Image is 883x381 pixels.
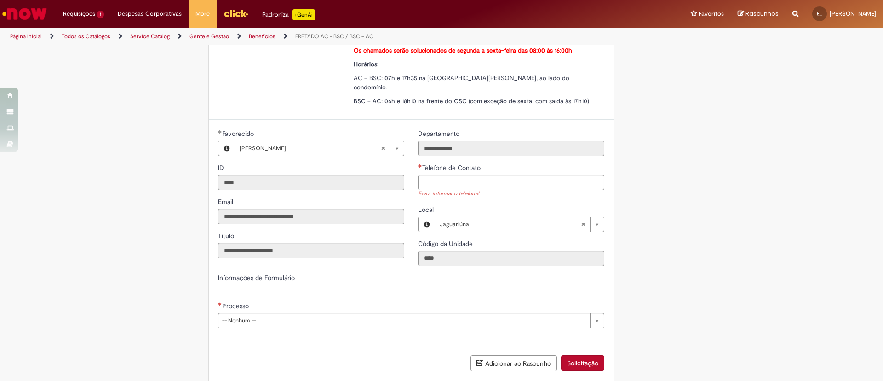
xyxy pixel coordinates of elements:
[418,239,475,248] label: Somente leitura - Código da Unidade
[218,141,235,156] button: Favorecido, Visualizar este registro Emanuella Ribeiro Luz
[435,217,604,232] a: JaguariúnaLimpar campo Local
[699,9,724,18] span: Favoritos
[218,197,235,206] label: Somente leitura - Email
[130,33,170,40] a: Service Catalog
[118,9,182,18] span: Despesas Corporativas
[440,217,581,232] span: Jaguariúna
[295,33,373,40] a: FRETADO AC - BSC / BSC – AC
[189,33,229,40] a: Gente e Gestão
[418,129,461,138] label: Somente leitura - Departamento
[354,74,569,91] span: AC – BSC: 07h e 17h35 na [GEOGRAPHIC_DATA][PERSON_NAME], ao lado do condomínio.
[240,141,381,156] span: [PERSON_NAME]
[63,9,95,18] span: Requisições
[218,302,222,306] span: Necessários
[418,141,604,156] input: Departamento
[817,11,822,17] span: EL
[218,130,222,134] span: Obrigatório Preenchido
[738,10,779,18] a: Rascunhos
[830,10,876,18] span: [PERSON_NAME]
[218,243,404,258] input: Título
[354,47,572,54] strong: Os chamados serão solucionados de segunda a sexta-feira das 08:00 às 16:00h
[10,33,42,40] a: Página inicial
[7,28,582,45] ul: Trilhas de página
[576,217,590,232] abbr: Limpar campo Local
[218,163,226,172] label: Somente leitura - ID
[422,164,482,172] span: Telefone de Contato
[195,9,210,18] span: More
[218,175,404,190] input: ID
[222,313,585,328] span: -- Nenhum --
[418,205,436,214] span: Local
[418,251,604,266] input: Código da Unidade
[235,141,404,156] a: [PERSON_NAME]Limpar campo Favorecido
[218,231,236,240] label: Somente leitura - Título
[222,302,251,310] span: Processo
[418,175,604,190] input: Telefone de Contato
[354,97,589,105] span: BSC – AC: 06h e 18h10 na frente do CSC (com exceção de sexta, com saída às 17h10)
[376,141,390,156] abbr: Limpar campo Favorecido
[262,9,315,20] div: Padroniza
[419,217,435,232] button: Local, Visualizar este registro Jaguariúna
[292,9,315,20] p: +GenAi
[97,11,104,18] span: 1
[470,355,557,371] button: Adicionar ao Rascunho
[224,6,248,20] img: click_logo_yellow_360x200.png
[561,355,604,371] button: Solicitação
[745,9,779,18] span: Rascunhos
[418,164,422,168] span: Necessários
[62,33,110,40] a: Todos os Catálogos
[354,60,378,68] strong: Horários:
[218,274,295,282] label: Informações de Formulário
[218,209,404,224] input: Email
[222,129,256,138] span: Necessários - Favorecido
[1,5,48,23] img: ServiceNow
[249,33,275,40] a: Benefícios
[418,190,604,198] div: Favor informar o telefone!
